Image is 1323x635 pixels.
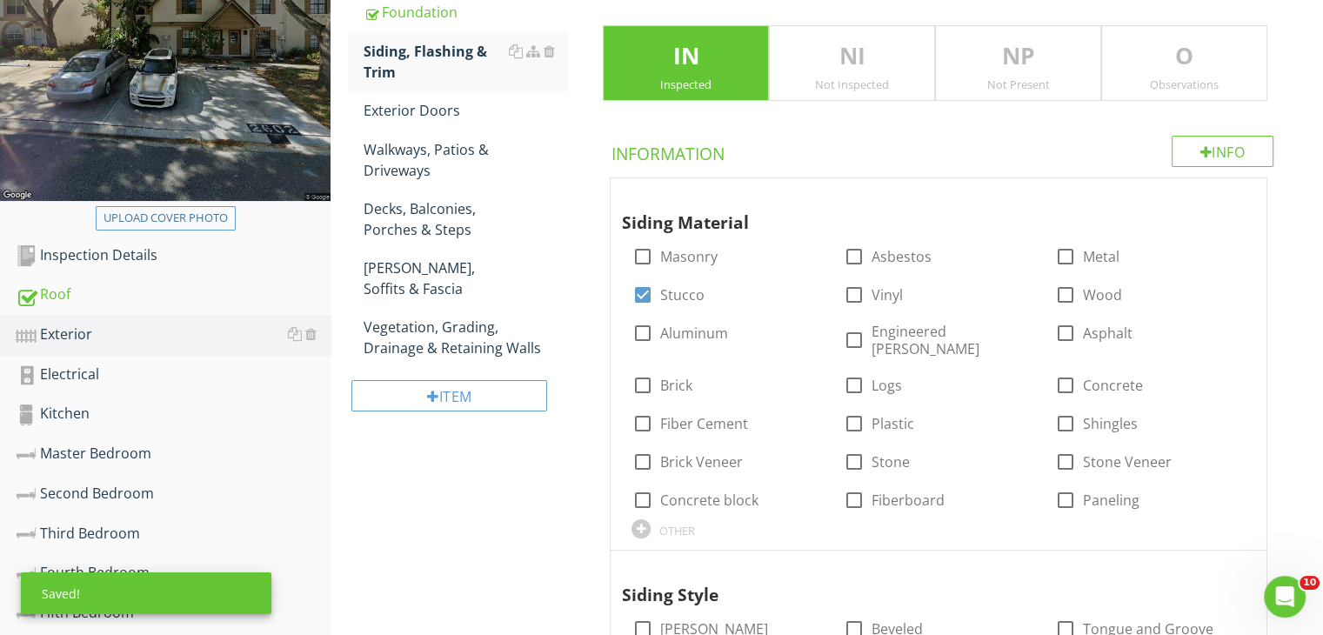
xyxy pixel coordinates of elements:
[364,2,568,23] div: Foundation
[364,139,568,181] div: Walkways, Patios & Driveways
[1083,415,1138,432] label: Shingles
[1083,491,1139,509] label: Paneling
[611,136,1273,165] h4: Information
[872,377,902,394] label: Logs
[872,491,945,509] label: Fiberboard
[659,415,747,432] label: Fiber Cement
[621,185,1224,236] div: Siding Material
[16,483,331,505] div: Second Bedroom
[770,77,934,91] div: Not Inspected
[16,523,331,545] div: Third Bedroom
[364,317,568,358] div: Vegetation, Grading, Drainage & Retaining Walls
[770,39,934,74] p: NI
[16,602,331,625] div: Fifth Bedroom
[1102,39,1266,74] p: O
[659,377,692,394] label: Brick
[16,324,331,346] div: Exterior
[659,453,742,471] label: Brick Veneer
[872,415,914,432] label: Plastic
[364,198,568,240] div: Decks, Balconies, Porches & Steps
[351,380,547,411] div: Item
[1083,377,1143,394] label: Concrete
[872,248,932,265] label: Asbestos
[1083,286,1122,304] label: Wood
[16,364,331,386] div: Electrical
[1083,324,1133,342] label: Asphalt
[621,558,1224,608] div: Siding Style
[936,39,1100,74] p: NP
[658,524,694,538] div: OTHER
[16,443,331,465] div: Master Bedroom
[16,562,331,585] div: Fourth Bedroom
[1172,136,1274,167] div: Info
[16,244,331,267] div: Inspection Details
[364,41,568,83] div: Siding, Flashing & Trim
[936,77,1100,91] div: Not Present
[872,323,1034,358] label: Engineered [PERSON_NAME]
[872,286,903,304] label: Vinyl
[1102,77,1266,91] div: Observations
[659,286,704,304] label: Stucco
[659,491,758,509] label: Concrete block
[1083,248,1119,265] label: Metal
[1083,453,1172,471] label: Stone Veneer
[104,210,228,227] div: Upload cover photo
[364,100,568,121] div: Exterior Doors
[16,284,331,306] div: Roof
[21,572,271,614] div: Saved!
[1264,576,1306,618] iframe: Intercom live chat
[659,248,717,265] label: Masonry
[872,453,910,471] label: Stone
[16,403,331,425] div: Kitchen
[96,206,236,231] button: Upload cover photo
[1300,576,1320,590] span: 10
[604,77,768,91] div: Inspected
[604,39,768,74] p: IN
[364,257,568,299] div: [PERSON_NAME], Soffits & Fascia
[659,324,727,342] label: Aluminum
